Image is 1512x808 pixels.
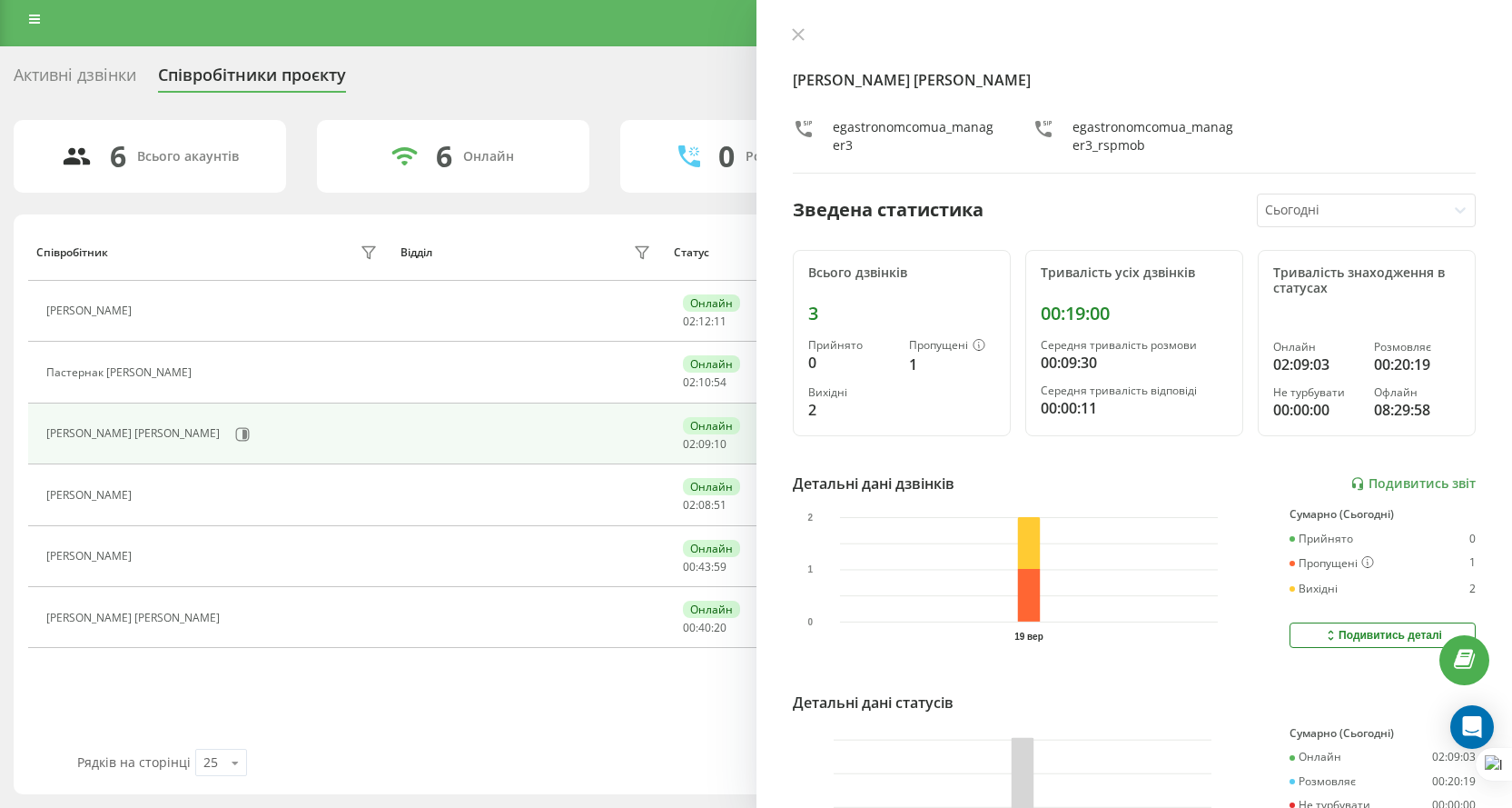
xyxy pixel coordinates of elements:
[46,489,136,502] div: [PERSON_NAME]
[683,601,740,618] div: Онлайн
[1273,399,1359,421] div: 00:00:00
[400,246,432,259] div: Відділ
[793,69,1477,91] h4: [PERSON_NAME] [PERSON_NAME]
[1290,508,1476,521] div: Сумарно (Сьогодні)
[746,149,834,165] div: Розмовляють
[683,559,696,574] span: 00
[793,473,954,494] div: Детальні дані дзвінків
[158,65,346,94] div: Співробітники проєкту
[46,427,224,440] div: [PERSON_NAME] [PERSON_NAME]
[1290,623,1476,648] button: Подивитись деталі
[683,314,696,329] span: 02
[808,352,894,374] div: 0
[807,565,813,575] text: 1
[77,753,191,771] span: Рядків на сторінці
[1290,583,1338,595] div: Вихідні
[1450,705,1494,749] div: Open Intercom Messenger
[1374,341,1460,354] div: Розмовляє
[1350,476,1476,492] a: Подивитись звіт
[807,617,813,627] text: 0
[714,314,726,329] span: 11
[1041,303,1228,324] div: 00:19:00
[46,612,224,624] div: [PERSON_NAME] [PERSON_NAME]
[793,692,954,713] div: Детальні дані статусів
[714,559,726,574] span: 59
[714,620,726,635] span: 20
[714,497,726,513] span: 51
[698,620,711,635] span: 40
[808,399,894,421] div: 2
[833,118,996,155] div: egastronomcomua_manager3
[1469,583,1476,595] div: 2
[1273,354,1359,375] div: 02:09:03
[1273,386,1359,399] div: Не турбувати
[1014,632,1043,642] text: 19 вер
[683,315,726,328] div: : :
[683,374,696,390] span: 02
[436,139,452,174] div: 6
[110,139,126,174] div: 6
[1374,386,1460,399] div: Офлайн
[1041,339,1228,352] div: Середня тривалість розмови
[1273,341,1359,354] div: Онлайн
[793,196,983,224] div: Зведена статистика
[1041,384,1228,397] div: Середня тривалість відповіді
[808,386,894,399] div: Вихідні
[14,65,136,94] div: Активні дзвінки
[808,303,995,324] div: 3
[203,753,218,772] div: 25
[683,622,726,634] div: : :
[714,374,726,390] span: 54
[1432,775,1476,788] div: 00:20:19
[1432,751,1476,763] div: 02:09:03
[1323,628,1442,643] div: Подивитись деталі
[683,376,726,389] div: : :
[683,438,726,451] div: : :
[909,339,995,354] div: Пропущені
[909,354,995,375] div: 1
[683,436,696,452] span: 02
[683,497,696,513] span: 02
[46,550,136,563] div: [PERSON_NAME]
[1290,533,1353,545] div: Прийнято
[1041,352,1228,374] div: 00:09:30
[808,339,894,352] div: Прийнято
[807,513,813,523] text: 2
[1290,727,1476,740] div: Сумарно (Сьогодні)
[683,478,740,495] div: Онлайн
[137,149,239,165] div: Всього акаунтів
[1374,354,1460,375] div: 00:20:19
[1290,751,1341,763] div: Онлайн
[683,561,726,574] div: : :
[463,149,514,165] div: Онлайн
[1041,397,1228,419] div: 00:00:11
[46,366,196,379] div: Пастернак [PERSON_NAME]
[698,559,711,574] span: 43
[698,436,711,452] span: 09
[683,499,726,512] div: : :
[683,355,740,373] div: Онлайн
[698,497,711,513] span: 08
[808,265,995,281] div: Всього дзвінків
[1072,118,1236,155] div: egastronomcomua_manager3_rspmob
[1469,533,1476,545] div: 0
[1290,775,1356,788] div: Розмовляє
[683,620,696,635] span: 00
[718,139,735,174] div: 0
[698,374,711,390] span: 10
[674,246,709,259] div: Статус
[1469,556,1476,571] div: 1
[46,304,136,317] div: [PERSON_NAME]
[1374,399,1460,421] div: 08:29:58
[1041,265,1228,281] div: Тривалість усіх дзвінків
[1290,556,1374,571] div: Пропущені
[36,246,108,259] div: Співробітник
[714,436,726,452] span: 10
[683,417,740,434] div: Онлайн
[683,540,740,557] div: Онлайн
[698,314,711,329] span: 12
[1273,265,1460,296] div: Тривалість знаходження в статусах
[683,294,740,312] div: Онлайн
